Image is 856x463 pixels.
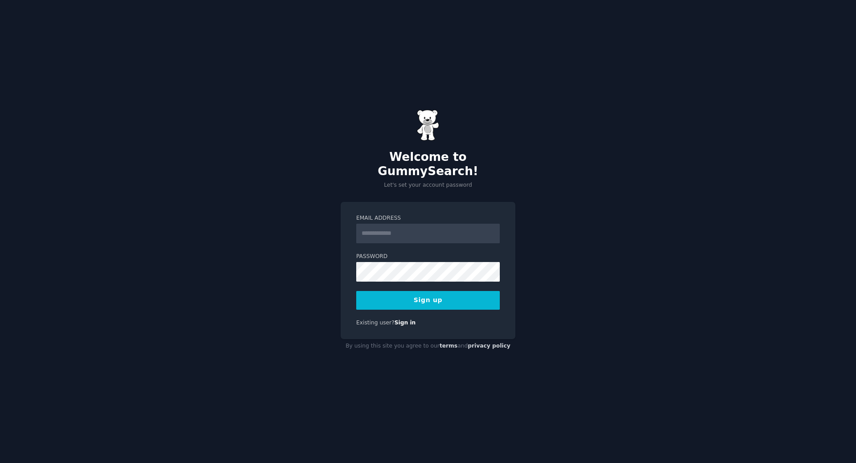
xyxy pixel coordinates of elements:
label: Email Address [356,214,500,222]
label: Password [356,253,500,261]
a: terms [440,343,457,349]
button: Sign up [356,291,500,310]
a: privacy policy [468,343,510,349]
img: Gummy Bear [417,110,439,141]
a: Sign in [395,320,416,326]
div: By using this site you agree to our and [341,339,515,353]
span: Existing user? [356,320,395,326]
h2: Welcome to GummySearch! [341,150,515,178]
p: Let's set your account password [341,181,515,189]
